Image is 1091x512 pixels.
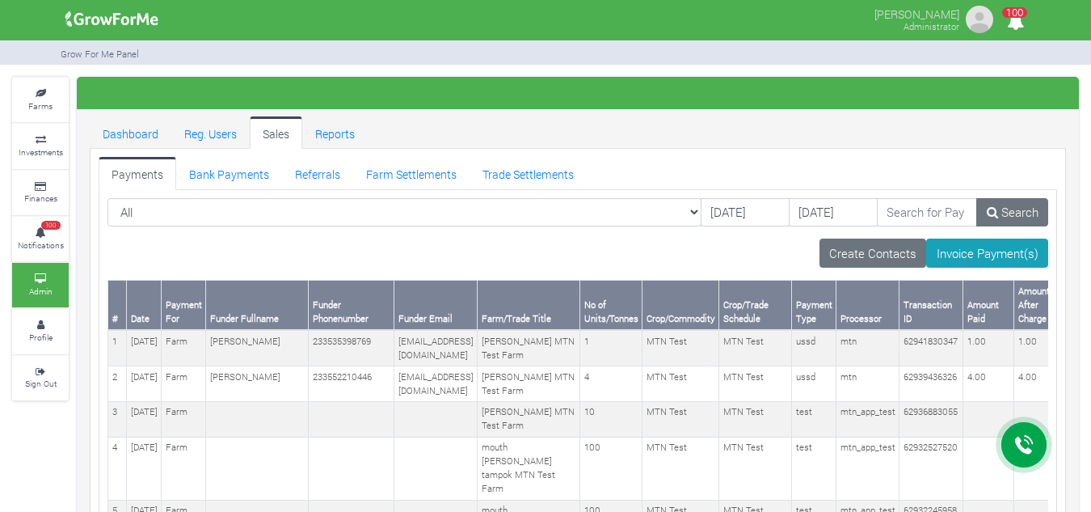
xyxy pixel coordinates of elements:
[28,100,53,112] small: Farms
[836,437,899,500] td: mtn_app_test
[719,437,792,500] td: MTN Test
[108,281,127,330] th: #
[899,437,963,500] td: 62932527520
[926,239,1048,268] a: Invoice Payment(s)
[29,286,53,297] small: Admin
[108,437,127,500] td: 4
[99,157,176,189] a: Payments
[108,401,127,437] td: 3
[899,330,963,366] td: 62941830347
[394,281,478,330] th: Funder Email
[394,366,478,402] td: [EMAIL_ADDRESS][DOMAIN_NAME]
[90,116,171,149] a: Dashboard
[792,437,836,500] td: test
[719,330,792,366] td: MTN Test
[162,366,206,402] td: Farm
[127,366,162,402] td: [DATE]
[12,356,69,400] a: Sign Out
[162,281,206,330] th: Payment For
[478,401,580,437] td: [PERSON_NAME] MTN Test Farm
[478,281,580,330] th: Farm/Trade Title
[41,221,61,231] span: 100
[701,198,790,227] input: DD/MM/YYYY
[976,198,1048,227] a: Search
[478,437,580,500] td: mouth [PERSON_NAME] tampok MTN Test Farm
[642,366,719,402] td: MTN Test
[108,330,127,366] td: 1
[963,366,1014,402] td: 4.00
[206,281,309,330] th: Funder Fullname
[792,401,836,437] td: test
[580,437,642,500] td: 100
[719,401,792,437] td: MTN Test
[60,3,164,36] img: growforme image
[642,281,719,330] th: Crop/Commodity
[12,124,69,168] a: Investments
[580,330,642,366] td: 1
[309,281,394,330] th: Funder Phonenumber
[719,366,792,402] td: MTN Test
[12,309,69,353] a: Profile
[206,366,309,402] td: [PERSON_NAME]
[1014,366,1065,402] td: 4.00
[792,366,836,402] td: ussd
[394,330,478,366] td: [EMAIL_ADDRESS][DOMAIN_NAME]
[792,330,836,366] td: ussd
[789,198,878,227] input: DD/MM/YYYY
[874,3,959,23] p: [PERSON_NAME]
[127,437,162,500] td: [DATE]
[29,332,53,343] small: Profile
[127,401,162,437] td: [DATE]
[470,157,587,189] a: Trade Settlements
[899,281,963,330] th: Transaction ID
[302,116,368,149] a: Reports
[309,366,394,402] td: 233552210446
[478,330,580,366] td: [PERSON_NAME] MTN Test Farm
[250,116,302,149] a: Sales
[206,330,309,366] td: [PERSON_NAME]
[127,330,162,366] td: [DATE]
[642,330,719,366] td: MTN Test
[12,171,69,215] a: Finances
[819,239,927,268] a: Create Contacts
[353,157,470,189] a: Farm Settlements
[162,401,206,437] td: Farm
[282,157,353,189] a: Referrals
[25,378,57,389] small: Sign Out
[1014,330,1065,366] td: 1.00
[162,437,206,500] td: Farm
[1014,281,1065,330] th: Amount After Charge
[963,330,1014,366] td: 1.00
[162,330,206,366] td: Farm
[12,217,69,261] a: 100 Notifications
[899,366,963,402] td: 62939436326
[478,366,580,402] td: [PERSON_NAME] MTN Test Farm
[899,401,963,437] td: 62936883055
[24,193,57,204] small: Finances
[904,20,959,32] small: Administrator
[171,116,250,149] a: Reg. Users
[18,239,64,251] small: Notifications
[836,281,899,330] th: Processor
[61,48,139,60] small: Grow For Me Panel
[963,3,996,36] img: growforme image
[877,198,978,227] input: Search for Payments
[12,78,69,122] a: Farms
[1002,7,1027,18] span: 100
[580,281,642,330] th: No of Units/Tonnes
[719,281,792,330] th: Crop/Trade Schedule
[176,157,282,189] a: Bank Payments
[12,263,69,307] a: Admin
[836,330,899,366] td: mtn
[836,401,899,437] td: mtn_app_test
[1000,3,1031,40] i: Notifications
[580,366,642,402] td: 4
[309,330,394,366] td: 233535398769
[642,437,719,500] td: MTN Test
[836,366,899,402] td: mtn
[580,401,642,437] td: 10
[1000,15,1031,31] a: 100
[127,281,162,330] th: Date
[108,366,127,402] td: 2
[963,281,1014,330] th: Amount Paid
